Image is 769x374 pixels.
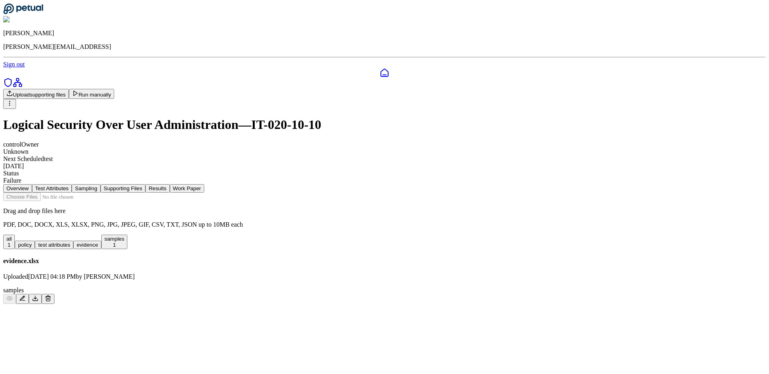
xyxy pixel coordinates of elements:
[101,235,128,249] button: samples1
[16,294,29,304] button: Add/Edit Description
[3,273,766,280] p: Uploaded [DATE] 04:18 PM by [PERSON_NAME]
[13,82,22,88] a: Integrations
[3,235,15,249] button: all1
[3,89,69,99] button: Uploadsupporting files
[3,177,766,184] div: Failure
[3,61,25,68] a: Sign out
[3,9,43,16] a: Go to Dashboard
[3,99,16,109] button: More Options
[170,184,204,193] button: Work Paper
[3,68,766,78] a: Dashboard
[35,241,73,249] button: test attributes
[3,184,766,193] nav: Tabs
[3,155,766,163] div: Next Scheduled test
[3,141,766,148] div: control Owner
[3,257,766,265] h4: evidence.xlsx
[3,30,766,37] p: [PERSON_NAME]
[72,184,101,193] button: Sampling
[15,241,35,249] button: policy
[105,242,125,248] div: 1
[3,82,13,88] a: SOC
[73,241,101,249] button: evidence
[3,287,766,294] div: samples
[29,294,42,304] button: Download File
[101,184,145,193] button: Supporting Files
[145,184,169,193] button: Results
[3,170,766,177] div: Status
[32,184,72,193] button: Test Attributes
[3,148,28,155] span: Unknown
[3,207,766,215] p: Drag and drop files here
[3,163,766,170] div: [DATE]
[3,43,766,50] p: [PERSON_NAME][EMAIL_ADDRESS]
[3,184,32,193] button: Overview
[3,294,16,304] button: Preview File (hover for quick preview, click for full view)
[6,242,12,248] div: 1
[3,117,766,132] h1: Logical Security Over User Administration — IT-020-10-10
[69,89,115,99] button: Run manually
[42,294,54,304] button: Delete File
[3,221,766,228] p: PDF, DOC, DOCX, XLS, XLSX, PNG, JPG, JPEG, GIF, CSV, TXT, JSON up to 10MB each
[3,16,38,23] img: Andrew Li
